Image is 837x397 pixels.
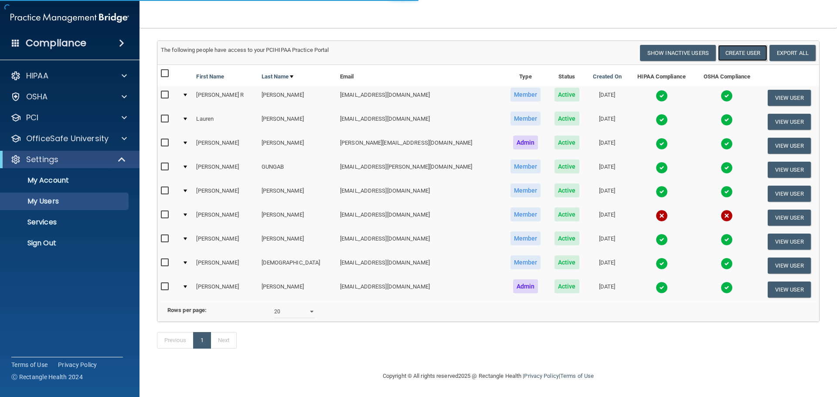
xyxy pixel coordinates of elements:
[586,278,629,301] td: [DATE]
[721,210,733,222] img: cross.ca9f0e7f.svg
[510,88,541,102] span: Member
[694,65,759,86] th: OSHA Compliance
[513,136,538,149] span: Admin
[193,86,258,110] td: [PERSON_NAME] R
[768,186,811,202] button: View User
[503,65,548,86] th: Type
[193,230,258,254] td: [PERSON_NAME]
[26,133,109,144] p: OfficeSafe University
[721,162,733,174] img: tick.e7d51cea.svg
[656,138,668,150] img: tick.e7d51cea.svg
[555,159,579,173] span: Active
[26,71,48,81] p: HIPAA
[258,206,337,230] td: [PERSON_NAME]
[510,207,541,221] span: Member
[524,373,558,379] a: Privacy Policy
[193,278,258,301] td: [PERSON_NAME]
[193,110,258,134] td: Lauren
[10,133,127,144] a: OfficeSafe University
[193,332,211,349] a: 1
[258,86,337,110] td: [PERSON_NAME]
[656,258,668,270] img: tick.e7d51cea.svg
[769,45,816,61] a: Export All
[555,231,579,245] span: Active
[258,230,337,254] td: [PERSON_NAME]
[656,114,668,126] img: tick.e7d51cea.svg
[768,282,811,298] button: View User
[337,86,503,110] td: [EMAIL_ADDRESS][DOMAIN_NAME]
[656,282,668,294] img: tick.e7d51cea.svg
[10,154,126,165] a: Settings
[258,254,337,278] td: [DEMOGRAPHIC_DATA]
[721,186,733,198] img: tick.e7d51cea.svg
[26,92,48,102] p: OSHA
[211,332,237,349] a: Next
[718,45,767,61] button: Create User
[26,37,86,49] h4: Compliance
[721,114,733,126] img: tick.e7d51cea.svg
[721,282,733,294] img: tick.e7d51cea.svg
[193,158,258,182] td: [PERSON_NAME]
[337,230,503,254] td: [EMAIL_ADDRESS][DOMAIN_NAME]
[555,183,579,197] span: Active
[656,162,668,174] img: tick.e7d51cea.svg
[721,138,733,150] img: tick.e7d51cea.svg
[586,254,629,278] td: [DATE]
[768,114,811,130] button: View User
[555,255,579,269] span: Active
[721,90,733,102] img: tick.e7d51cea.svg
[337,206,503,230] td: [EMAIL_ADDRESS][DOMAIN_NAME]
[510,159,541,173] span: Member
[58,360,97,369] a: Privacy Policy
[157,332,194,349] a: Previous
[656,234,668,246] img: tick.e7d51cea.svg
[586,158,629,182] td: [DATE]
[510,112,541,126] span: Member
[586,110,629,134] td: [DATE]
[193,254,258,278] td: [PERSON_NAME]
[337,158,503,182] td: [EMAIL_ADDRESS][PERSON_NAME][DOMAIN_NAME]
[555,136,579,149] span: Active
[337,254,503,278] td: [EMAIL_ADDRESS][DOMAIN_NAME]
[555,207,579,221] span: Active
[555,279,579,293] span: Active
[510,183,541,197] span: Member
[258,134,337,158] td: [PERSON_NAME]
[6,176,125,185] p: My Account
[258,110,337,134] td: [PERSON_NAME]
[656,210,668,222] img: cross.ca9f0e7f.svg
[586,86,629,110] td: [DATE]
[196,71,224,82] a: First Name
[586,134,629,158] td: [DATE]
[337,278,503,301] td: [EMAIL_ADDRESS][DOMAIN_NAME]
[586,182,629,206] td: [DATE]
[167,307,207,313] b: Rows per page:
[6,197,125,206] p: My Users
[510,231,541,245] span: Member
[586,230,629,254] td: [DATE]
[161,47,329,53] span: The following people have access to your PCIHIPAA Practice Portal
[513,279,538,293] span: Admin
[258,182,337,206] td: [PERSON_NAME]
[193,206,258,230] td: [PERSON_NAME]
[262,71,294,82] a: Last Name
[548,65,586,86] th: Status
[26,154,58,165] p: Settings
[656,186,668,198] img: tick.e7d51cea.svg
[768,162,811,178] button: View User
[329,362,647,390] div: Copyright © All rights reserved 2025 @ Rectangle Health | |
[337,65,503,86] th: Email
[768,234,811,250] button: View User
[6,218,125,227] p: Services
[10,92,127,102] a: OSHA
[555,88,579,102] span: Active
[10,9,129,27] img: PMB logo
[337,110,503,134] td: [EMAIL_ADDRESS][DOMAIN_NAME]
[640,45,716,61] button: Show Inactive Users
[193,134,258,158] td: [PERSON_NAME]
[6,239,125,248] p: Sign Out
[586,206,629,230] td: [DATE]
[337,134,503,158] td: [PERSON_NAME][EMAIL_ADDRESS][DOMAIN_NAME]
[10,112,127,123] a: PCI
[11,373,83,381] span: Ⓒ Rectangle Health 2024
